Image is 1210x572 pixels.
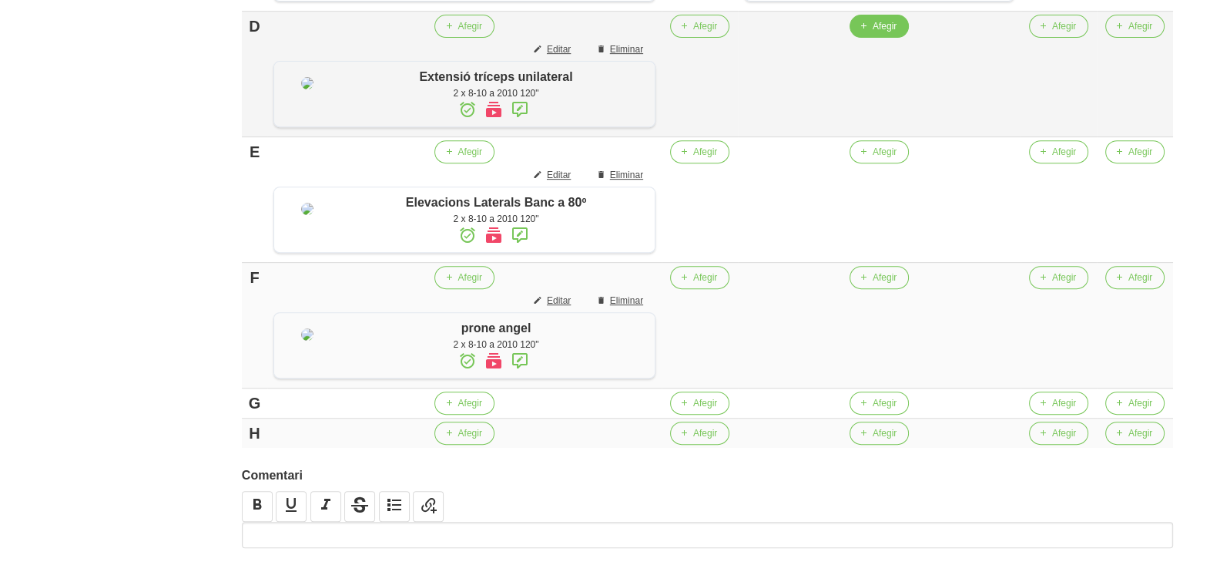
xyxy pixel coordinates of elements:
span: Afegir [873,19,897,33]
span: Afegir [1128,19,1152,33]
button: Afegir [434,392,494,415]
button: Afegir [670,15,729,38]
span: Eliminar [610,294,643,308]
span: Afegir [693,426,717,440]
span: Editar [547,294,571,308]
span: Elevacions Laterals Banc a 80º [406,196,586,209]
button: Afegir [1029,392,1088,415]
span: Eliminar [610,42,643,56]
button: Afegir [850,15,909,38]
span: Afegir [1128,426,1152,440]
span: Afegir [458,19,481,33]
img: 8ea60705-12ae-42e8-83e1-4ba62b1261d5%2Factivities%2F76658-elevacions-laterals-a-80-jpg.jpg [301,203,313,215]
span: Afegir [1052,426,1076,440]
span: Afegir [873,271,897,284]
button: Afegir [434,422,494,445]
button: Afegir [1105,422,1165,445]
span: Afegir [1052,145,1076,159]
button: Afegir [434,140,494,163]
span: Editar [547,168,571,182]
span: Afegir [458,271,481,284]
button: Afegir [670,392,729,415]
button: Afegir [850,392,909,415]
button: Editar [524,38,583,61]
div: G [248,392,261,415]
span: Afegir [693,19,717,33]
button: Afegir [1105,15,1165,38]
span: Afegir [693,271,717,284]
div: 2 x 8-10 a 2010 120" [345,86,647,100]
span: Afegir [1128,396,1152,410]
label: Comentari [242,466,1173,485]
div: H [248,422,261,445]
span: Afegir [1052,19,1076,33]
span: Extensió tríceps unilateral [419,70,572,83]
button: Afegir [1105,140,1165,163]
img: 8ea60705-12ae-42e8-83e1-4ba62b1261d5%2Factivities%2Fprone%20angel.jpg [301,328,313,341]
span: Afegir [1128,271,1152,284]
button: Afegir [1029,266,1088,289]
span: Afegir [693,145,717,159]
button: Afegir [850,266,909,289]
button: Afegir [850,422,909,445]
span: Afegir [1052,271,1076,284]
span: Eliminar [610,168,643,182]
button: Afegir [434,15,494,38]
button: Afegir [1105,392,1165,415]
span: Afegir [458,396,481,410]
button: Eliminar [587,163,655,187]
button: Eliminar [587,38,655,61]
button: Afegir [670,140,729,163]
span: Afegir [1128,145,1152,159]
span: prone angel [461,321,531,335]
button: Eliminar [587,289,655,312]
span: Afegir [873,426,897,440]
span: Afegir [458,426,481,440]
button: Afegir [670,266,729,289]
button: Afegir [1029,422,1088,445]
span: Afegir [873,145,897,159]
button: Afegir [1029,15,1088,38]
button: Afegir [434,266,494,289]
div: 2 x 8-10 a 2010 120" [345,212,647,226]
button: Afegir [1105,266,1165,289]
div: E [248,140,261,163]
button: Editar [524,163,583,187]
span: Afegir [693,396,717,410]
button: Afegir [670,422,729,445]
span: Afegir [873,396,897,410]
button: Afegir [850,140,909,163]
span: Afegir [1052,396,1076,410]
button: Editar [524,289,583,312]
img: 8ea60705-12ae-42e8-83e1-4ba62b1261d5%2Factivities%2Fsingle%20arm%20triceps.jpg [301,77,313,89]
span: Editar [547,42,571,56]
span: Afegir [458,145,481,159]
div: 2 x 8-10 a 2010 120" [345,338,647,352]
div: F [248,266,261,289]
div: D [248,15,261,38]
button: Afegir [1029,140,1088,163]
